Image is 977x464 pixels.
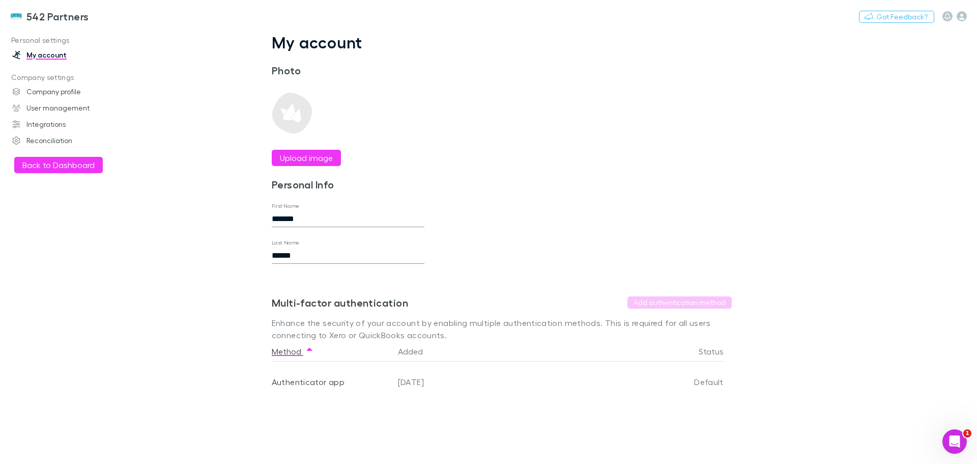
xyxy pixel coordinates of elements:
img: 542 Partners's Logo [10,10,22,22]
img: Preview [272,93,312,133]
div: Authenticator app [272,362,390,402]
h3: 542 Partners [26,10,89,22]
button: Got Feedback? [859,11,934,23]
button: Added [398,341,435,362]
label: First Name [272,202,300,210]
button: Back to Dashboard [14,157,103,173]
h3: Personal Info [272,178,424,190]
button: Method [272,341,313,362]
a: 542 Partners [4,4,95,29]
label: Last Name [272,239,300,247]
h3: Photo [272,64,424,76]
a: Integrations [2,116,137,132]
a: Reconciliation [2,132,137,149]
iframe: Intercom live chat [942,429,967,454]
a: Company profile [2,84,137,100]
p: Company settings [2,71,137,84]
h3: Multi-factor authentication [272,296,408,309]
h1: My account [272,33,732,52]
span: 1 [963,429,971,438]
button: Add authentication method [627,296,732,309]
p: Personal settings [2,34,137,47]
div: Default [632,362,724,402]
a: User management [2,100,137,116]
button: Upload image [272,150,341,166]
label: Upload image [280,152,333,164]
button: Status [699,341,736,362]
p: Enhance the security of your account by enabling multiple authentication methods. This is require... [272,317,732,341]
div: [DATE] [394,362,632,402]
a: My account [2,47,137,63]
